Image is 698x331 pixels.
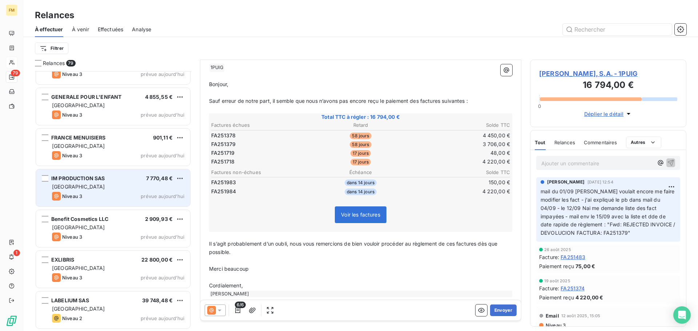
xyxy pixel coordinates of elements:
th: Retard [311,121,410,129]
span: Déplier le détail [584,110,624,118]
span: Paiement reçu [539,262,574,270]
button: Filtrer [35,43,68,54]
span: 6/6 [235,302,246,308]
div: Open Intercom Messenger [673,306,691,324]
span: Commentaires [584,140,617,145]
span: [PERSON_NAME] [547,179,585,185]
img: Logo LeanPay [6,315,17,327]
span: [GEOGRAPHIC_DATA] [52,102,105,108]
span: prévue aujourd’hui [141,234,184,240]
span: [GEOGRAPHIC_DATA] [52,143,105,149]
span: prévue aujourd’hui [141,71,184,77]
span: 0 [538,103,541,109]
span: Analyse [132,26,151,33]
span: 75,00 € [575,262,595,270]
span: 22 800,00 € [141,257,173,263]
span: 901,11 € [153,134,173,141]
td: 4 450,00 € [411,132,510,140]
span: Niveau 3 [62,153,82,158]
th: Factures non-échues [211,169,310,176]
th: Factures échues [211,121,310,129]
span: EXLIBRIS [51,257,74,263]
span: 1PUIG [209,64,224,72]
span: 79 [66,60,75,66]
h3: Relances [35,9,74,22]
td: FA251984 [211,187,310,195]
span: FA251718 [211,158,234,165]
span: Sauf erreur de notre part, il semble que nous n’avons pas encore reçu le paiement des factures su... [209,98,468,104]
span: 58 jours [350,141,371,148]
div: grid [35,71,191,331]
span: 39 748,48 € [142,297,173,303]
span: Il s’agit probablement d’un oubli, nous vous remercions de bien vouloir procéder au règlement de ... [209,241,499,255]
span: 2 909,93 € [145,216,173,222]
span: Niveau 3 [62,193,82,199]
div: FM [6,4,17,16]
span: Total TTC à régler : 16 794,00 € [210,113,511,121]
span: 17 jours [350,159,371,165]
span: prévue aujourd’hui [141,153,184,158]
span: Niveau 3 [545,322,566,328]
span: [GEOGRAPHIC_DATA] [52,183,105,190]
span: Niveau 3 [62,234,82,240]
span: GENERALE POUR L'ENFANT [51,94,121,100]
span: 79 [11,70,20,76]
button: Envoyer [490,304,517,316]
span: 12 août 2025, 15:05 [561,314,601,318]
span: Niveau 3 [62,275,82,280]
input: Rechercher [563,24,672,35]
td: 4 220,00 € [411,187,510,195]
th: Solde TTC [411,169,510,176]
span: À effectuer [35,26,63,33]
button: Déplier le détail [582,110,635,118]
span: Niveau 2 [62,315,82,321]
span: IM PRODUCTION SAS [51,175,105,181]
span: 58 jours [350,133,371,139]
span: dans 14 jours [345,189,377,195]
span: mail du 01/09 [PERSON_NAME] voulait encore me faire modifier les fact - j'ai expliqué le pb dans ... [541,188,677,236]
span: Benefit Cosmetics LLC [51,216,108,222]
td: 4 220,00 € [411,158,510,166]
span: [GEOGRAPHIC_DATA] [52,306,105,312]
span: 4 220,00 € [575,294,603,301]
button: Autres [626,137,661,148]
span: prévue aujourd’hui [141,112,184,118]
span: [DATE] 12:54 [587,180,613,184]
span: 26 août 2025 [544,247,571,252]
span: prévue aujourd’hui [141,315,184,321]
td: 3 706,00 € [411,140,510,148]
td: 150,00 € [411,178,510,186]
span: Effectuées [98,26,124,33]
span: Email [546,313,559,319]
span: FA251379 [211,141,236,148]
span: prévue aujourd’hui [141,193,184,199]
span: [GEOGRAPHIC_DATA] [52,224,105,230]
span: FA251378 [211,132,236,139]
span: FA251374 [561,284,585,292]
span: Relances [43,60,65,67]
span: Bonjour, [209,81,228,87]
span: LABELIUM SAS [51,297,89,303]
span: Niveau 3 [62,112,82,118]
span: prévue aujourd’hui [141,275,184,280]
span: FA251483 [561,253,585,261]
span: Merci beaucoup [209,266,249,272]
span: [GEOGRAPHIC_DATA] [52,265,105,271]
span: 19 août 2025 [544,279,570,283]
th: Échéance [311,169,410,176]
span: Tout [535,140,546,145]
span: 7 770,48 € [146,175,173,181]
span: dans 14 jours [345,179,377,186]
span: Relances [554,140,575,145]
span: 4 855,55 € [145,94,173,100]
th: Solde TTC [411,121,510,129]
span: À venir [72,26,89,33]
span: Niveau 3 [62,71,82,77]
span: 17 jours [350,150,371,157]
span: FRANCE MENUISIERS [51,134,106,141]
td: FA251983 [211,178,310,186]
td: 48,00 € [411,149,510,157]
span: Cordialement, [209,282,243,288]
span: Paiement reçu [539,294,574,301]
span: 1 [13,250,20,256]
